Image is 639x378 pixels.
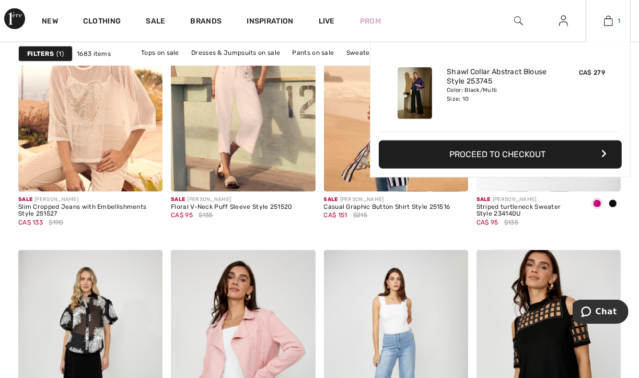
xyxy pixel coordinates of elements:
[329,60,396,73] a: Outerwear on sale
[324,196,450,204] div: [PERSON_NAME]
[77,49,111,58] span: 1683 items
[247,17,293,28] span: Inspiration
[324,204,450,211] div: Casual Graphic Button Shirt Style 251516
[586,15,630,27] a: 1
[18,204,162,218] div: Slim Cropped Jeans with Embellishments Style 251527
[42,17,58,28] a: New
[379,140,622,169] button: Proceed to Checkout
[146,17,165,28] a: Sale
[398,67,432,119] img: Shawl Collar Abstract Blouse Style 253745
[136,46,184,60] a: Tops on sale
[49,218,63,227] span: $190
[341,46,444,60] a: Sweaters & Cardigans on sale
[618,16,621,26] span: 1
[287,46,340,60] a: Pants on sale
[319,16,335,27] a: Live
[18,196,162,204] div: [PERSON_NAME]
[171,211,193,219] span: CA$ 95
[275,60,327,73] a: Skirts on sale
[324,196,338,203] span: Sale
[186,46,285,60] a: Dresses & Jumpsuits on sale
[18,219,43,226] span: CA$ 133
[551,15,576,28] a: Sign In
[171,204,292,211] div: Floral V-Neck Puff Sleeve Style 251520
[447,86,550,103] div: Color: Black/Multi Size: 10
[18,196,32,203] span: Sale
[573,300,629,326] iframe: Opens a widget where you can chat to one of our agents
[191,17,222,28] a: Brands
[324,211,347,219] span: CA$ 151
[514,15,523,27] img: search the website
[27,49,54,58] strong: Filters
[83,17,121,28] a: Clothing
[171,196,292,204] div: [PERSON_NAME]
[56,49,64,58] span: 1
[171,196,185,203] span: Sale
[447,67,550,86] a: Shawl Collar Abstract Blouse Style 253745
[353,210,367,220] span: $215
[360,16,381,27] a: Prom
[199,210,213,220] span: $135
[579,69,605,76] span: CA$ 279
[604,15,613,27] img: My Bag
[4,8,25,29] img: 1ère Avenue
[559,15,568,27] img: My Info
